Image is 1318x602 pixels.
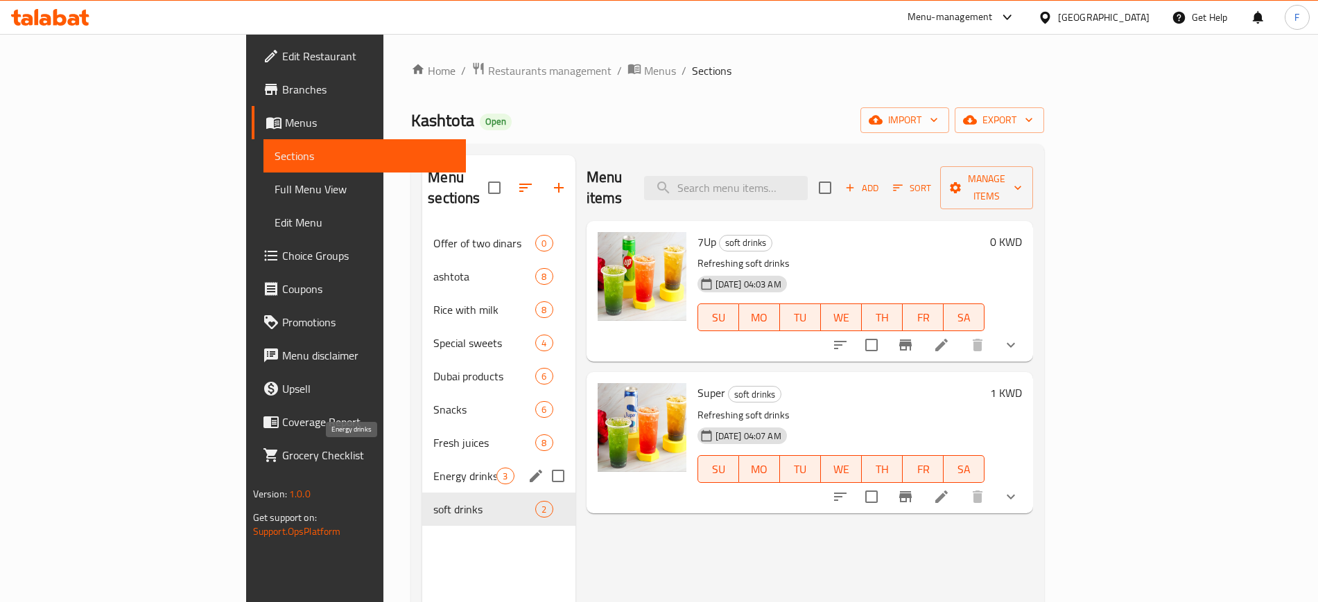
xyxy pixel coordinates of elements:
[786,308,815,328] span: TU
[433,468,496,484] span: Energy drinks
[990,232,1022,251] h6: 0 KWD
[598,232,686,321] img: 7Up
[745,459,774,479] span: MO
[422,227,575,260] div: Offer of two dinars0
[884,177,940,199] span: Sort items
[263,139,466,172] a: Sections
[433,434,535,451] span: Fresh juices
[252,306,466,339] a: Promotions
[994,480,1027,513] button: show more
[908,459,938,479] span: FR
[994,328,1027,362] button: show more
[745,308,774,328] span: MO
[535,368,553,384] div: items
[1294,10,1299,25] span: F
[282,347,455,364] span: Menu disclaimer
[867,308,897,328] span: TH
[480,173,509,202] span: Select all sections
[893,180,931,196] span: Sort
[275,214,455,231] span: Edit Menu
[729,387,781,402] span: soft drinks
[862,455,903,483] button: TH
[252,73,466,106] a: Branches
[433,235,535,251] div: Offer of two dinars
[821,455,862,483] button: WE
[955,107,1044,133] button: export
[949,308,979,328] span: SA
[480,114,512,130] div: Open
[471,62,612,80] a: Restaurants management
[598,383,686,472] img: Super
[682,62,686,79] li: /
[933,488,950,505] a: Edit menu item
[282,247,455,264] span: Choice Groups
[536,370,552,383] span: 6
[535,401,553,418] div: items
[860,107,949,133] button: import
[840,177,884,199] button: Add
[535,235,553,251] div: items
[480,116,512,127] span: Open
[422,326,575,360] div: Special sweets4
[710,278,787,291] span: [DATE] 04:03 AM
[285,114,455,131] span: Menus
[720,235,772,251] span: soft drinks
[704,308,734,328] span: SU
[282,380,455,397] span: Upsell
[617,62,622,79] li: /
[282,447,455,463] span: Grocery Checklist
[739,455,780,483] button: MO
[728,386,781,402] div: soft drinks
[422,459,575,493] div: Energy drinks3edit
[252,339,466,372] a: Menu disclaimer
[889,328,922,362] button: Branch-specific-item
[253,522,341,540] a: Support.OpsPlatform
[509,171,542,204] span: Sort sections
[1003,488,1019,505] svg: Show Choices
[252,372,466,405] a: Upsell
[949,459,979,479] span: SA
[862,303,903,331] button: TH
[697,382,725,403] span: Super
[903,303,944,331] button: FR
[289,485,311,503] span: 1.0.0
[810,173,840,202] span: Select section
[857,482,886,511] span: Select to update
[944,303,985,331] button: SA
[966,112,1033,129] span: export
[263,206,466,239] a: Edit Menu
[275,181,455,197] span: Full Menu View
[697,255,985,272] p: Refreshing soft drinks
[697,455,739,483] button: SU
[826,459,856,479] span: WE
[252,106,466,139] a: Menus
[843,180,881,196] span: Add
[252,272,466,306] a: Coupons
[282,48,455,64] span: Edit Restaurant
[535,501,553,517] div: items
[961,328,994,362] button: delete
[940,166,1033,209] button: Manage items
[252,439,466,472] a: Grocery Checklist
[692,62,731,79] span: Sections
[422,260,575,293] div: ashtota8
[536,503,552,516] span: 2
[536,270,552,283] span: 8
[889,480,922,513] button: Branch-specific-item
[542,171,575,204] button: Add section
[282,281,455,297] span: Coupons
[433,401,535,418] span: Snacks
[535,301,553,318] div: items
[422,393,575,426] div: Snacks6
[275,148,455,164] span: Sections
[536,337,552,350] span: 4
[422,221,575,531] nav: Menu sections
[433,301,535,318] div: Rice with milk
[422,293,575,326] div: Rice with milk8
[867,459,897,479] span: TH
[826,308,856,328] span: WE
[433,268,535,285] div: ashtota
[786,459,815,479] span: TU
[526,466,546,486] button: edit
